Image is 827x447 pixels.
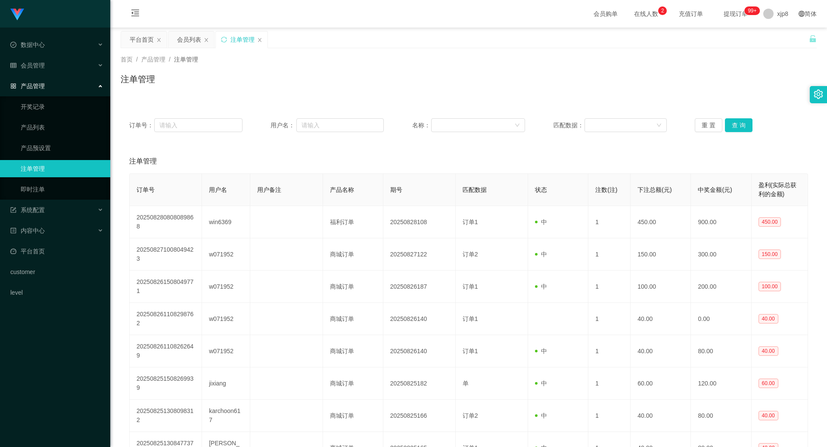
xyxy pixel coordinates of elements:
button: 重 置 [695,118,722,132]
span: 订单1 [463,348,478,355]
i: 图标: global [799,11,805,17]
span: 用户名： [270,121,296,130]
span: 100.00 [759,282,781,291]
i: 图标: close [257,37,262,43]
td: 900.00 [691,206,751,238]
span: 期号 [390,186,402,193]
td: 商城订单 [323,238,383,271]
span: 中 [535,412,547,419]
i: 图标: table [10,62,16,68]
td: karchoon617 [202,400,250,432]
span: 订单号 [137,186,155,193]
span: 在线人数 [630,11,662,17]
td: 20250826140 [383,303,456,335]
span: / [136,56,138,63]
td: 1 [588,367,631,400]
td: 40.00 [631,303,691,335]
span: 产品管理 [10,83,45,89]
input: 请输入 [154,118,242,132]
span: 充值订单 [675,11,707,17]
i: 图标: menu-fold [121,0,150,28]
td: 300.00 [691,238,751,271]
span: 盈利(实际总获利的金额) [759,182,797,197]
span: 提现订单 [719,11,752,17]
span: 内容中心 [10,227,45,234]
td: 1 [588,238,631,271]
span: 订单号： [129,121,154,130]
div: 会员列表 [177,31,201,48]
span: 订单1 [463,283,478,290]
span: 单 [463,380,469,387]
span: 40.00 [759,346,778,356]
td: 1 [588,271,631,303]
td: 1 [588,303,631,335]
td: 100.00 [631,271,691,303]
td: w071952 [202,238,250,271]
td: 202508251308098312 [130,400,202,432]
i: 图标: check-circle-o [10,42,16,48]
i: 图标: close [204,37,209,43]
td: 20250828108 [383,206,456,238]
span: / [169,56,171,63]
span: 会员管理 [10,62,45,69]
td: 20250825166 [383,400,456,432]
td: 202508251508269939 [130,367,202,400]
span: 订单2 [463,412,478,419]
td: w071952 [202,335,250,367]
i: 图标: down [656,123,662,129]
img: logo.9652507e.png [10,9,24,21]
td: jixiang [202,367,250,400]
td: 1 [588,206,631,238]
p: 2 [661,6,664,15]
span: 中 [535,348,547,355]
td: win6369 [202,206,250,238]
span: 匹配数据 [463,186,487,193]
i: 图标: unlock [809,35,817,43]
span: 中奖金额(元) [698,186,732,193]
td: 0.00 [691,303,751,335]
td: 商城订单 [323,400,383,432]
span: 下注总额(元) [637,186,672,193]
td: 20250827122 [383,238,456,271]
span: 名称： [412,121,431,130]
td: 商城订单 [323,271,383,303]
h1: 注单管理 [121,73,155,86]
td: 202508271008049423 [130,238,202,271]
td: 120.00 [691,367,751,400]
td: 202508261508049771 [130,271,202,303]
i: 图标: setting [814,89,823,99]
div: 注单管理 [230,31,255,48]
td: 福利订单 [323,206,383,238]
i: 图标: sync [221,37,227,43]
td: w071952 [202,303,250,335]
span: 40.00 [759,314,778,324]
a: level [10,284,103,301]
a: customer [10,263,103,281]
span: 订单1 [463,219,478,225]
td: 202508280808089868 [130,206,202,238]
span: 中 [535,219,547,225]
td: 202508261108262649 [130,335,202,367]
td: 商城订单 [323,367,383,400]
td: 商城订单 [323,303,383,335]
span: 中 [535,251,547,258]
span: 注数(注) [595,186,617,193]
span: 注单管理 [129,156,157,166]
span: 注单管理 [174,56,198,63]
a: 开奖记录 [21,98,103,115]
a: 产品列表 [21,119,103,136]
span: 产品管理 [141,56,165,63]
td: 150.00 [631,238,691,271]
i: 图标: form [10,207,16,213]
td: 1 [588,400,631,432]
a: 产品预设置 [21,139,103,157]
span: 状态 [535,186,547,193]
span: 60.00 [759,379,778,388]
td: 200.00 [691,271,751,303]
i: 图标: appstore-o [10,83,16,89]
span: 订单1 [463,315,478,322]
td: 20250826140 [383,335,456,367]
span: 订单2 [463,251,478,258]
span: 40.00 [759,411,778,420]
span: 产品名称 [330,186,354,193]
